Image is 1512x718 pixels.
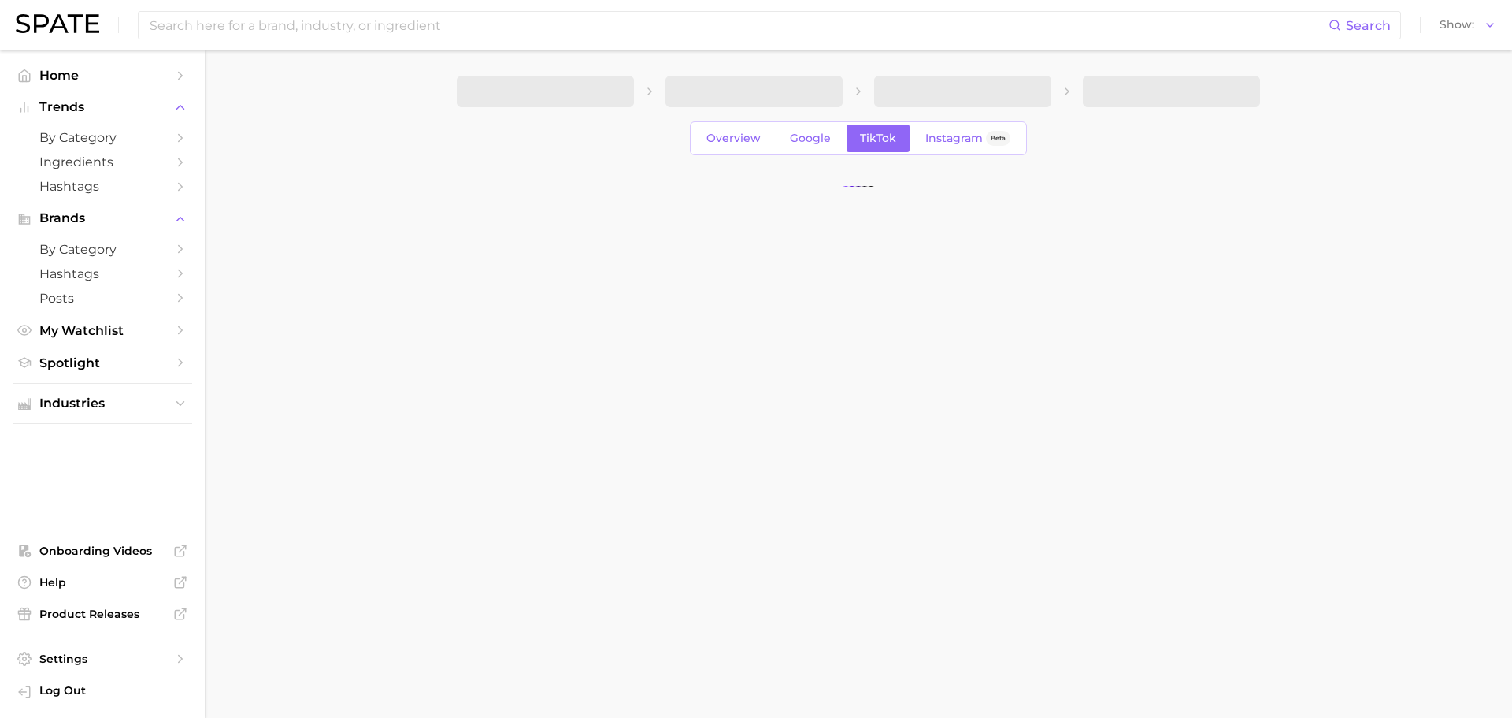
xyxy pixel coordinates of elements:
a: Posts [13,286,192,311]
span: Overview [706,132,761,145]
a: by Category [13,125,192,150]
span: Google [790,132,831,145]
a: InstagramBeta [912,125,1024,152]
span: by Category [39,130,165,145]
a: Ingredients [13,150,192,174]
span: Settings [39,652,165,666]
span: Home [39,68,165,83]
a: by Category [13,237,192,262]
span: Help [39,575,165,590]
span: Brands [39,211,165,225]
a: My Watchlist [13,318,192,343]
span: My Watchlist [39,323,165,338]
span: Spotlight [39,355,165,370]
a: Log out. Currently logged in with e-mail lauren.alexander@emersongroup.com. [13,679,192,705]
a: Hashtags [13,174,192,199]
a: Home [13,63,192,87]
a: Product Releases [13,602,192,626]
span: Search [1346,18,1391,33]
input: Search here for a brand, industry, or ingredient [148,12,1329,39]
span: Show [1440,20,1474,29]
a: Hashtags [13,262,192,286]
span: Log Out [39,683,180,698]
span: Beta [991,132,1006,145]
button: Brands [13,206,192,230]
span: by Category [39,242,165,257]
a: TikTok [847,125,910,152]
a: Settings [13,647,192,671]
span: Posts [39,291,165,306]
img: SPATE [16,14,99,33]
span: Industries [39,396,165,411]
span: Hashtags [39,266,165,281]
a: Overview [693,125,774,152]
button: Show [1436,15,1500,35]
span: Product Releases [39,607,165,621]
span: Ingredients [39,154,165,169]
a: Onboarding Videos [13,539,192,563]
a: Google [776,125,844,152]
a: Spotlight [13,351,192,375]
a: Help [13,571,192,594]
span: Instagram [925,132,983,145]
button: Trends [13,95,192,119]
span: TikTok [860,132,896,145]
span: Hashtags [39,179,165,194]
button: Industries [13,392,192,415]
span: Onboarding Videos [39,544,165,558]
span: Trends [39,100,165,114]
